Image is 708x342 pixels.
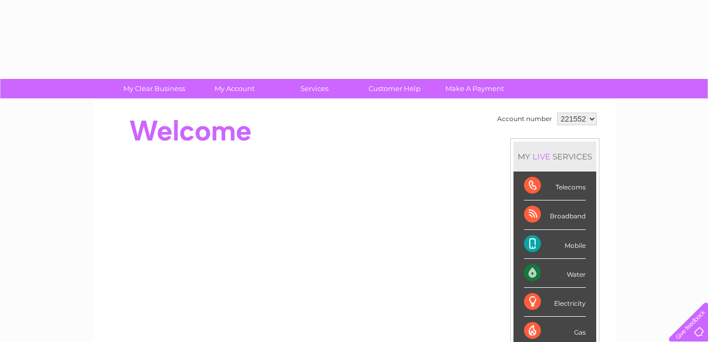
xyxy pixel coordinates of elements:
div: LIVE [530,152,552,162]
div: Mobile [524,230,586,259]
div: MY SERVICES [513,142,596,172]
a: My Account [191,79,278,98]
div: Broadband [524,200,586,229]
a: Services [271,79,358,98]
a: Make A Payment [431,79,518,98]
div: Telecoms [524,172,586,200]
td: Account number [494,110,555,128]
div: Electricity [524,288,586,317]
div: Water [524,259,586,288]
a: My Clear Business [111,79,198,98]
a: Customer Help [351,79,438,98]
